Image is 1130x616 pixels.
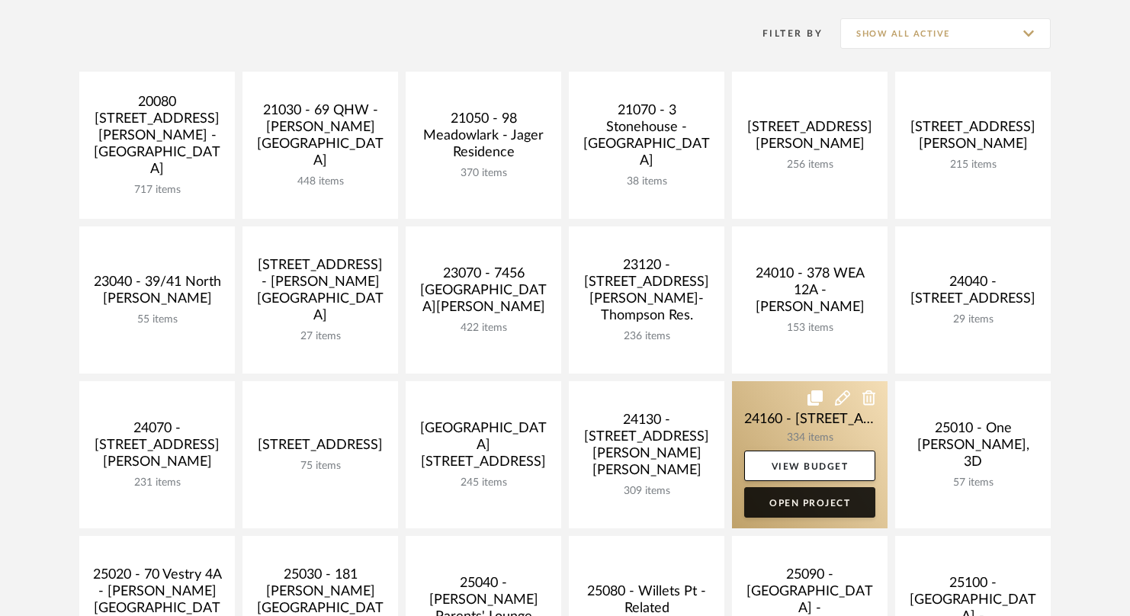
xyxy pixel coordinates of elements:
[581,330,712,343] div: 236 items
[91,274,223,313] div: 23040 - 39/41 North [PERSON_NAME]
[744,119,875,159] div: [STREET_ADDRESS][PERSON_NAME]
[907,313,1039,326] div: 29 items
[255,437,386,460] div: [STREET_ADDRESS]
[581,102,712,175] div: 21070 - 3 Stonehouse - [GEOGRAPHIC_DATA]
[581,257,712,330] div: 23120 - [STREET_ADDRESS][PERSON_NAME]-Thompson Res.
[581,412,712,485] div: 24130 - [STREET_ADDRESS][PERSON_NAME][PERSON_NAME]
[418,322,549,335] div: 422 items
[255,460,386,473] div: 75 items
[91,420,223,476] div: 24070 - [STREET_ADDRESS][PERSON_NAME]
[744,451,875,481] a: View Budget
[418,111,549,167] div: 21050 - 98 Meadowlark - Jager Residence
[744,487,875,518] a: Open Project
[418,167,549,180] div: 370 items
[581,485,712,498] div: 309 items
[907,420,1039,476] div: 25010 - One [PERSON_NAME], 3D
[907,159,1039,172] div: 215 items
[91,476,223,489] div: 231 items
[255,175,386,188] div: 448 items
[907,476,1039,489] div: 57 items
[91,313,223,326] div: 55 items
[255,257,386,330] div: [STREET_ADDRESS] - [PERSON_NAME][GEOGRAPHIC_DATA]
[418,265,549,322] div: 23070 - 7456 [GEOGRAPHIC_DATA][PERSON_NAME]
[581,175,712,188] div: 38 items
[91,94,223,184] div: 20080 [STREET_ADDRESS][PERSON_NAME] - [GEOGRAPHIC_DATA]
[255,330,386,343] div: 27 items
[744,322,875,335] div: 153 items
[91,184,223,197] div: 717 items
[744,159,875,172] div: 256 items
[743,26,823,41] div: Filter By
[255,102,386,175] div: 21030 - 69 QHW - [PERSON_NAME][GEOGRAPHIC_DATA]
[418,476,549,489] div: 245 items
[907,274,1039,313] div: 24040 - [STREET_ADDRESS]
[418,420,549,476] div: [GEOGRAPHIC_DATA][STREET_ADDRESS]
[907,119,1039,159] div: [STREET_ADDRESS][PERSON_NAME]
[744,265,875,322] div: 24010 - 378 WEA 12A - [PERSON_NAME]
